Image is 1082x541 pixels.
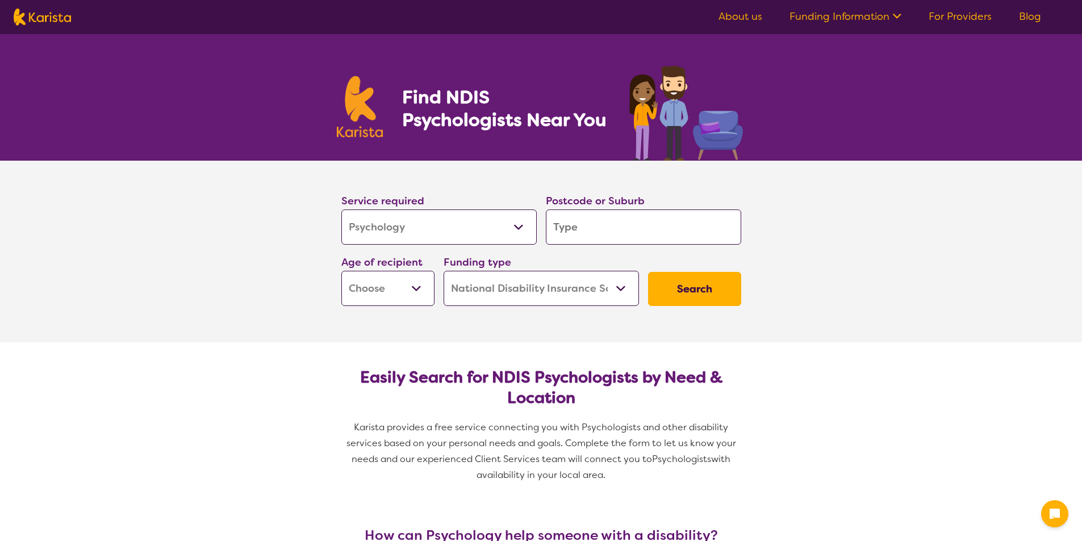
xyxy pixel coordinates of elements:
img: psychology [625,61,746,161]
label: Postcode or Suburb [546,194,645,208]
button: Search [648,272,741,306]
a: For Providers [929,10,992,23]
a: About us [718,10,762,23]
h2: Easily Search for NDIS Psychologists by Need & Location [350,367,732,408]
img: Karista logo [337,76,383,137]
input: Type [546,209,741,245]
label: Funding type [444,255,511,269]
label: Service required [341,194,424,208]
span: Psychologists [652,453,711,465]
img: Karista logo [14,9,71,26]
a: Blog [1019,10,1041,23]
label: Age of recipient [341,255,423,269]
h1: Find NDIS Psychologists Near You [402,86,612,131]
a: Funding Information [789,10,901,23]
span: Karista provides a free service connecting you with Psychologists and other disability services b... [346,421,738,465]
